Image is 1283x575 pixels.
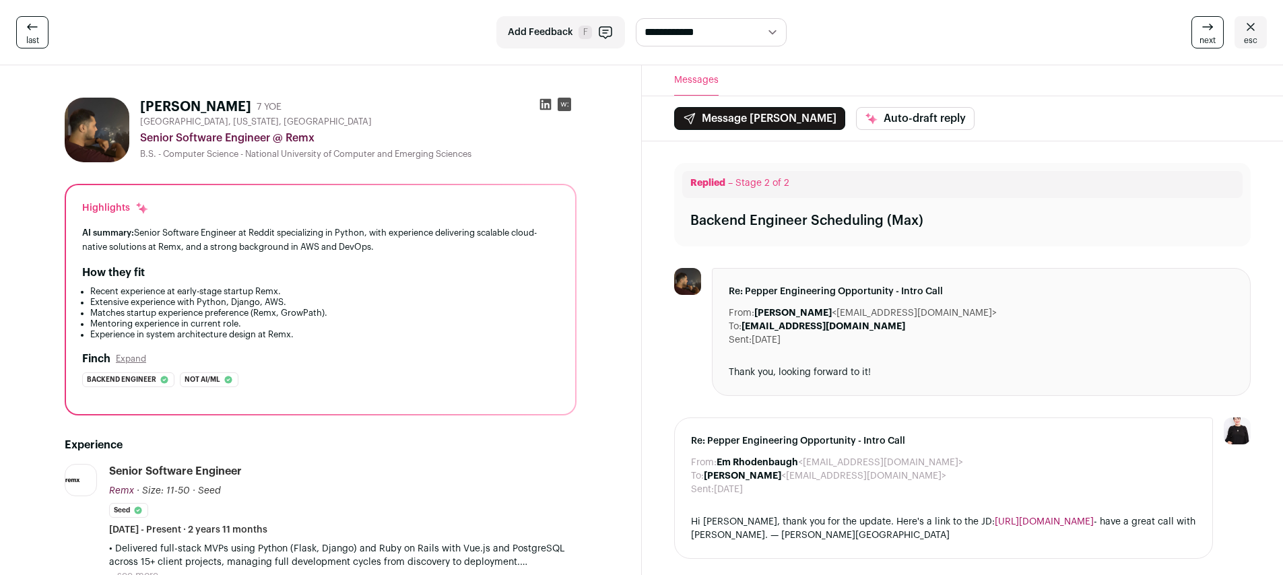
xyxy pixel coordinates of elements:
a: [URL][DOMAIN_NAME] [995,517,1094,527]
button: Auto-draft reply [856,107,975,130]
button: Add Feedback F [496,16,625,48]
div: Backend Engineer Scheduling (Max) [690,211,923,230]
b: [EMAIL_ADDRESS][DOMAIN_NAME] [742,322,905,331]
b: [PERSON_NAME] [754,308,832,318]
div: Senior Software Engineer at Reddit specializing in Python, with experience delivering scalable cl... [82,226,559,254]
span: Seed [198,486,221,496]
dt: To: [729,320,742,333]
li: Mentoring experience in current role. [90,318,559,329]
div: Hi [PERSON_NAME], thank you for the update. Here's a link to the JD: - have a great call with [PE... [691,515,1197,542]
h1: [PERSON_NAME] [140,98,251,116]
img: 0d8d310a7c7d1ab83213082a9f90d1ec5d213f6f6bf66beb62e1ea1b188f663d.jpg [65,98,129,162]
li: Extensive experience with Python, Django, AWS. [90,297,559,308]
span: Re: Pepper Engineering Opportunity - Intro Call [691,434,1197,448]
img: 9240684-medium_jpg [1224,417,1251,444]
li: Matches startup experience preference (Remx, GrowPath). [90,308,559,318]
span: Stage 2 of 2 [735,178,789,188]
a: esc [1235,16,1267,48]
div: 7 YOE [257,100,282,114]
div: Thank you, looking forward to it! [729,366,1235,379]
span: – [728,178,733,188]
b: [PERSON_NAME] [704,471,781,481]
span: F [579,26,592,39]
span: esc [1244,35,1257,46]
img: 0d8d310a7c7d1ab83213082a9f90d1ec5d213f6f6bf66beb62e1ea1b188f663d.jpg [674,268,701,295]
div: Highlights [82,201,149,215]
dd: [DATE] [752,333,781,347]
dd: <[EMAIL_ADDRESS][DOMAIN_NAME]> [717,456,963,469]
h2: Finch [82,351,110,367]
span: Not ai/ml [185,373,220,386]
dd: [DATE] [714,483,743,496]
span: next [1199,35,1216,46]
span: Replied [690,178,725,188]
p: • Delivered full-stack MVPs using Python (Flask, Django) and Ruby on Rails with Vue.js and Postgr... [109,542,577,569]
span: · [193,484,195,498]
li: Seed [109,503,148,518]
dt: From: [691,456,717,469]
span: AI summary: [82,228,134,237]
button: Messages [674,65,719,96]
div: Senior Software Engineer [109,464,242,479]
dt: To: [691,469,704,483]
span: [GEOGRAPHIC_DATA], [US_STATE], [GEOGRAPHIC_DATA] [140,116,372,127]
button: Message [PERSON_NAME] [674,107,845,130]
span: Backend engineer [87,373,156,386]
div: B.S. - Computer Science - National University of Computer and Emerging Sciences [140,149,577,160]
dt: From: [729,306,754,320]
h2: Experience [65,437,577,453]
h2: How they fit [82,265,145,281]
li: Recent experience at early-stage startup Remx. [90,286,559,297]
span: Re: Pepper Engineering Opportunity - Intro Call [729,285,1235,298]
span: last [26,35,39,46]
li: Experience in system architecture design at Remx. [90,329,559,340]
dd: <[EMAIL_ADDRESS][DOMAIN_NAME]> [704,469,946,483]
button: Expand [116,353,146,364]
dd: <[EMAIL_ADDRESS][DOMAIN_NAME]> [754,306,997,320]
a: last [16,16,48,48]
span: [DATE] - Present · 2 years 11 months [109,523,267,537]
b: Em Rhodenbaugh [717,458,798,467]
a: next [1191,16,1224,48]
span: Remx [109,486,134,496]
span: · Size: 11-50 [137,486,190,496]
dt: Sent: [691,483,714,496]
span: Add Feedback [508,26,573,39]
div: Senior Software Engineer @ Remx [140,130,577,146]
dt: Sent: [729,333,752,347]
img: 86fe64123d3e1bb636016e8cc8239107a0cebcb0f5d064e87b0fa81524ddc165.jpg [65,475,96,485]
